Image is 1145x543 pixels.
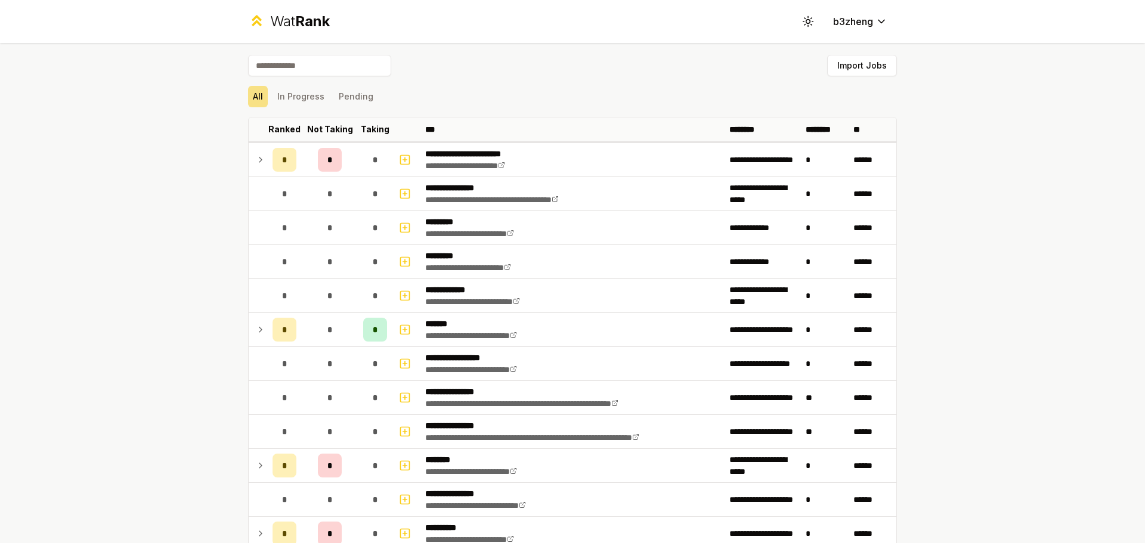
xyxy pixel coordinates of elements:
p: Not Taking [307,123,353,135]
div: Wat [270,12,330,31]
p: Ranked [268,123,301,135]
button: b3zheng [824,11,897,32]
button: All [248,86,268,107]
button: In Progress [273,86,329,107]
button: Import Jobs [827,55,897,76]
p: Taking [361,123,389,135]
button: Pending [334,86,378,107]
span: b3zheng [833,14,873,29]
span: Rank [295,13,330,30]
a: WatRank [248,12,330,31]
